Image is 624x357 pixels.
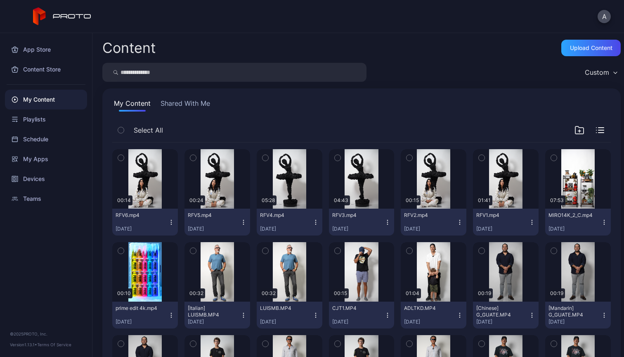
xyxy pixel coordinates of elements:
div: RFV1.mp4 [476,212,522,219]
button: RFV6.mp4[DATE] [112,209,178,236]
button: LUISMB.MP4[DATE] [257,302,322,328]
div: [DATE] [476,226,529,232]
div: RFV6.mp4 [116,212,161,219]
a: My Content [5,90,87,109]
span: Version 1.13.1 • [10,342,37,347]
div: [DATE] [188,319,240,325]
a: Content Store [5,59,87,79]
a: Playlists [5,109,87,129]
button: RFV4.mp4[DATE] [257,209,322,236]
div: LUISMB.MP4 [260,305,305,312]
div: [DATE] [260,226,312,232]
div: Upload Content [570,45,612,51]
div: © 2025 PROTO, Inc. [10,331,82,337]
button: A [598,10,611,23]
div: Custom [585,68,609,76]
button: MIRO14K_2_C.mp4[DATE] [545,209,611,236]
div: CJT1.MP4 [332,305,378,312]
a: App Store [5,40,87,59]
a: Schedule [5,129,87,149]
div: [DATE] [332,226,385,232]
div: [DATE] [476,319,529,325]
div: ADLTKD.MP4 [404,305,449,312]
button: [Italian] LUISMB.MP4[DATE] [184,302,250,328]
a: Devices [5,169,87,189]
button: RFV5.mp4[DATE] [184,209,250,236]
div: RFV4.mp4 [260,212,305,219]
a: Terms Of Service [37,342,71,347]
div: [DATE] [332,319,385,325]
button: [Mandarin] G_GUATE.MP4[DATE] [545,302,611,328]
button: Shared With Me [159,98,212,112]
button: Upload Content [561,40,621,56]
div: [DATE] [116,319,168,325]
div: [DATE] [188,226,240,232]
div: [DATE] [404,319,456,325]
button: prime edit 4k.mp4[DATE] [112,302,178,328]
button: [Chinese] G_GUATE.MP4[DATE] [473,302,539,328]
button: ADLTKD.MP4[DATE] [401,302,466,328]
div: MIRO14K_2_C.mp4 [548,212,594,219]
div: [DATE] [260,319,312,325]
div: [Chinese] G_GUATE.MP4 [476,305,522,318]
div: [Mandarin] G_GUATE.MP4 [548,305,594,318]
div: [DATE] [116,226,168,232]
span: Select All [134,125,163,135]
div: prime edit 4k.mp4 [116,305,161,312]
div: [DATE] [548,226,601,232]
button: RFV1.mp4[DATE] [473,209,539,236]
button: RFV3.mp4[DATE] [329,209,395,236]
button: My Content [112,98,152,112]
a: My Apps [5,149,87,169]
a: Teams [5,189,87,209]
div: Content [102,41,156,55]
button: CJT1.MP4[DATE] [329,302,395,328]
div: RFV2.mp4 [404,212,449,219]
div: RFV3.mp4 [332,212,378,219]
button: Custom [581,63,621,82]
div: [DATE] [548,319,601,325]
div: [Italian] LUISMB.MP4 [188,305,233,318]
div: RFV5.mp4 [188,212,233,219]
div: [DATE] [404,226,456,232]
button: RFV2.mp4[DATE] [401,209,466,236]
